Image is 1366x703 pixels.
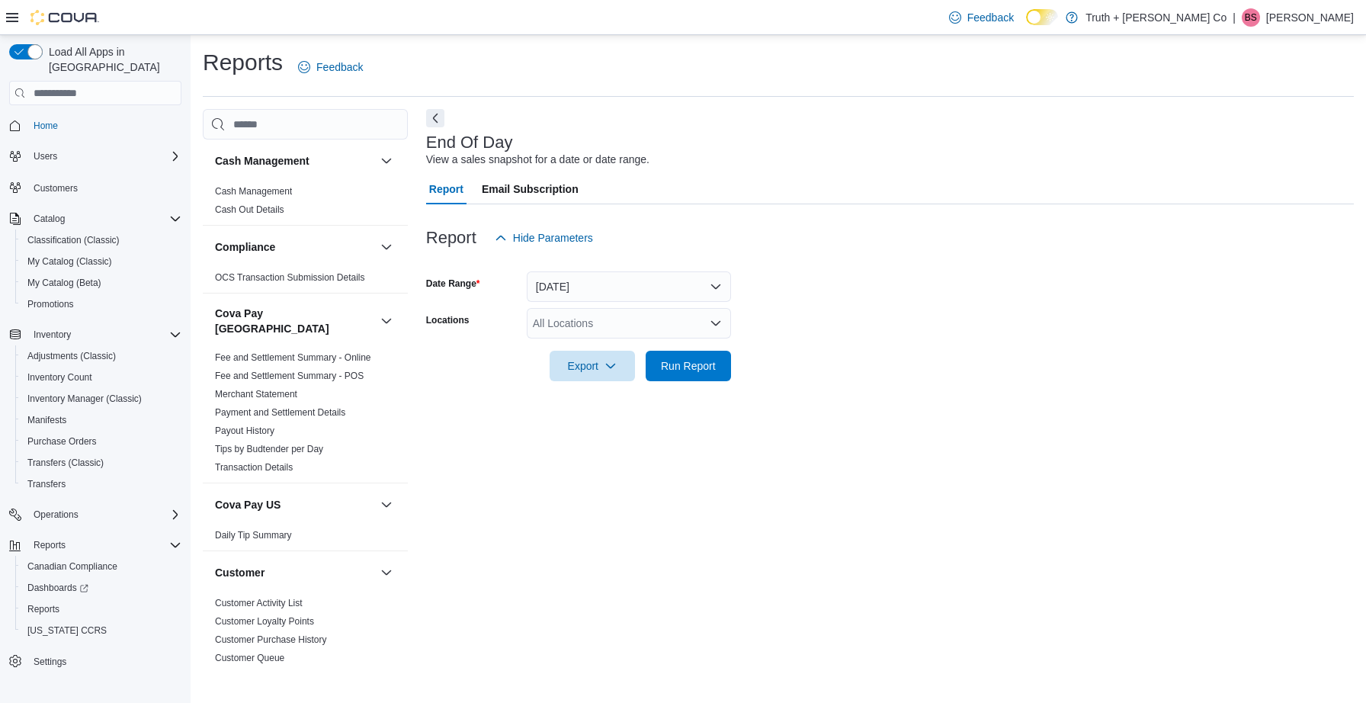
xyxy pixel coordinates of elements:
button: Compliance [377,238,396,256]
button: Cova Pay [GEOGRAPHIC_DATA] [215,306,374,336]
button: Manifests [15,409,188,431]
label: Locations [426,314,470,326]
button: Hide Parameters [489,223,599,253]
div: Cova Pay [GEOGRAPHIC_DATA] [203,348,408,483]
a: Payment and Settlement Details [215,407,345,418]
span: Promotions [27,298,74,310]
span: Inventory Count [27,371,92,384]
a: OCS Transaction Submission Details [215,272,365,283]
a: Customer Queue [215,653,284,663]
span: Load All Apps in [GEOGRAPHIC_DATA] [43,44,181,75]
button: Transfers (Classic) [15,452,188,473]
a: Settings [27,653,72,671]
span: Catalog [27,210,181,228]
button: Transfers [15,473,188,495]
span: Purchase Orders [21,432,181,451]
h3: Report [426,229,476,247]
h3: Compliance [215,239,275,255]
button: Inventory Manager (Classic) [15,388,188,409]
h1: Reports [203,47,283,78]
span: Home [27,116,181,135]
p: Truth + [PERSON_NAME] Co [1085,8,1227,27]
span: Operations [34,509,79,521]
a: Inventory Manager (Classic) [21,390,148,408]
a: [US_STATE] CCRS [21,621,113,640]
span: Home [34,120,58,132]
a: Fee and Settlement Summary - POS [215,371,364,381]
button: Catalog [3,208,188,230]
button: My Catalog (Classic) [15,251,188,272]
a: Adjustments (Classic) [21,347,122,365]
button: Cova Pay US [215,497,374,512]
span: Transfers (Classic) [21,454,181,472]
div: Customer [203,594,408,692]
button: Adjustments (Classic) [15,345,188,367]
span: Classification (Classic) [21,231,181,249]
a: Feedback [943,2,1020,33]
button: Reports [27,536,72,554]
div: Brad Styles [1242,8,1260,27]
button: Customer [377,563,396,582]
span: Canadian Compliance [27,560,117,573]
span: Customers [27,178,181,197]
button: Settings [3,650,188,673]
h3: Cova Pay US [215,497,281,512]
span: Feedback [967,10,1014,25]
button: Purchase Orders [15,431,188,452]
span: My Catalog (Classic) [21,252,181,271]
a: Classification (Classic) [21,231,126,249]
button: Run Report [646,351,731,381]
button: Cova Pay US [377,496,396,514]
span: Dashboards [21,579,181,597]
button: Open list of options [710,317,722,329]
label: Date Range [426,278,480,290]
span: Washington CCRS [21,621,181,640]
span: Email Subscription [482,174,579,204]
a: Reports [21,600,66,618]
span: Inventory [34,329,71,341]
h3: End Of Day [426,133,513,152]
span: Inventory Count [21,368,181,387]
a: Promotions [21,295,80,313]
h3: Customer [215,565,265,580]
a: Dashboards [21,579,95,597]
span: Settings [34,656,66,668]
span: Inventory Manager (Classic) [27,393,142,405]
span: Reports [27,536,181,554]
span: Inventory [27,326,181,344]
button: Promotions [15,294,188,315]
span: Adjustments (Classic) [21,347,181,365]
span: Promotions [21,295,181,313]
span: Report [429,174,463,204]
button: [DATE] [527,271,731,302]
a: My Catalog (Classic) [21,252,118,271]
span: Users [34,150,57,162]
button: Cova Pay [GEOGRAPHIC_DATA] [377,312,396,330]
a: Transfers [21,475,72,493]
h3: Cash Management [215,153,309,169]
a: Customers [27,179,84,197]
button: Inventory Count [15,367,188,388]
span: My Catalog (Beta) [27,277,101,289]
button: Users [27,147,63,165]
a: Transfers (Classic) [21,454,110,472]
button: Operations [3,504,188,525]
a: Manifests [21,411,72,429]
span: Reports [21,600,181,618]
a: Cash Management [215,186,292,197]
span: My Catalog (Beta) [21,274,181,292]
a: Dashboards [15,577,188,599]
span: Operations [27,506,181,524]
span: Purchase Orders [27,435,97,448]
span: Feedback [316,59,363,75]
span: Settings [27,652,181,671]
a: Payout History [215,425,274,436]
img: Cova [30,10,99,25]
span: Reports [34,539,66,551]
a: Inventory Count [21,368,98,387]
a: Feedback [292,52,369,82]
span: My Catalog (Classic) [27,255,112,268]
span: Manifests [21,411,181,429]
a: Daily Tip Summary [215,530,292,541]
span: Canadian Compliance [21,557,181,576]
